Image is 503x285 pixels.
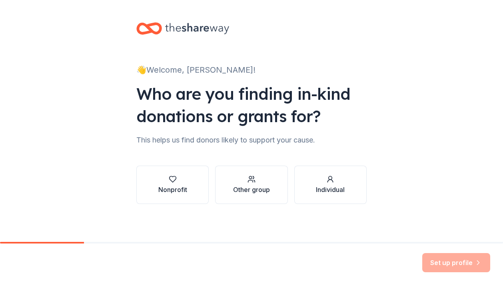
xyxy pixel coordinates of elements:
div: 👋 Welcome, [PERSON_NAME]! [136,63,367,76]
div: Individual [316,185,345,194]
div: Who are you finding in-kind donations or grants for? [136,83,367,127]
button: Other group [215,166,287,204]
button: Individual [294,166,367,204]
button: Nonprofit [136,166,209,204]
div: Other group [233,185,270,194]
div: This helps us find donors likely to support your cause. [136,134,367,146]
div: Nonprofit [158,185,187,194]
